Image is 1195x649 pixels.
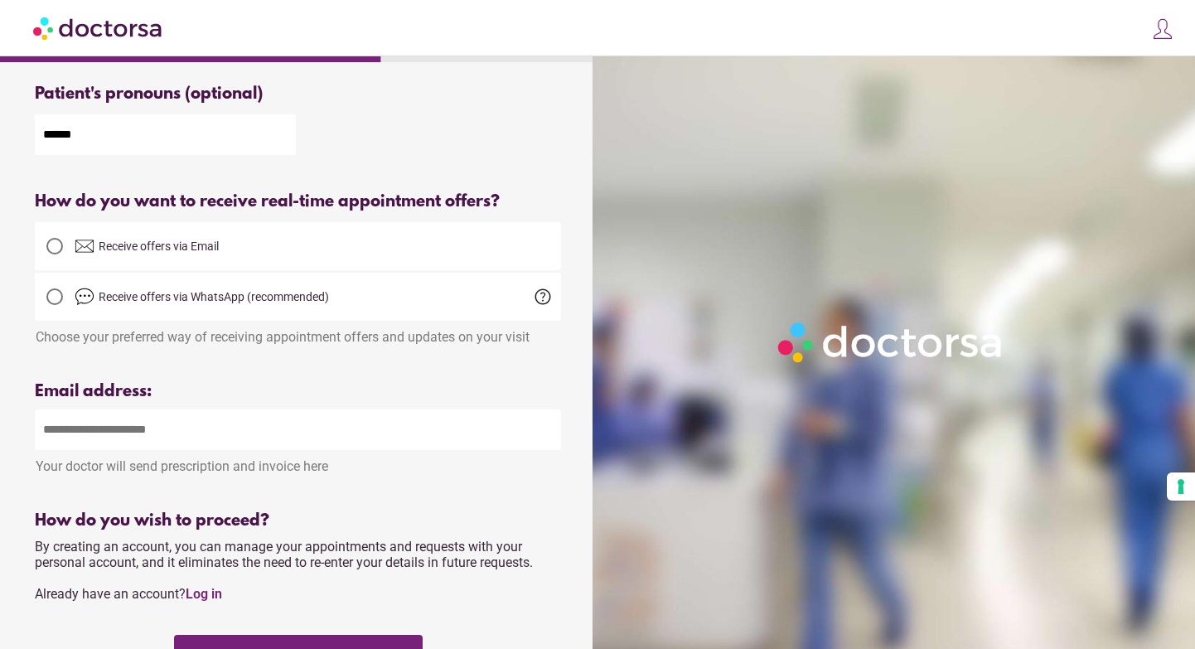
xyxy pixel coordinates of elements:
[35,539,533,602] span: By creating an account, you can manage your appointments and requests with your personal account,...
[1167,472,1195,501] button: Your consent preferences for tracking technologies
[35,450,561,474] div: Your doctor will send prescription and invoice here
[33,9,164,46] img: Doctorsa.com
[75,236,94,256] img: email
[99,240,219,253] span: Receive offers via Email
[1151,17,1174,41] img: icons8-customer-100.png
[772,316,1010,369] img: Logo-Doctorsa-trans-White-partial-flat.png
[533,287,553,307] span: help
[75,287,94,307] img: chat
[35,382,561,401] div: Email address:
[186,586,222,602] a: Log in
[35,85,561,104] div: Patient's pronouns (optional)
[99,290,329,303] span: Receive offers via WhatsApp (recommended)
[35,192,561,211] div: How do you want to receive real-time appointment offers?
[35,511,561,530] div: How do you wish to proceed?
[35,321,561,345] div: Choose your preferred way of receiving appointment offers and updates on your visit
